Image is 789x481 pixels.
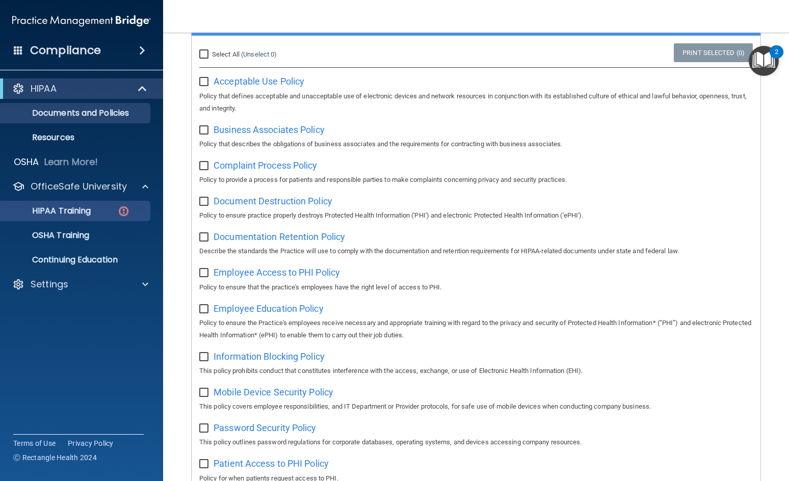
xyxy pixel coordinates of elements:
[214,196,332,206] span: Document Destruction Policy
[214,124,325,135] span: Business Associates Policy
[7,206,91,216] p: HIPAA Training
[199,138,753,150] p: Policy that describes the obligations of business associates and the requirements for contracting...
[241,50,277,58] a: (Unselect 0)
[214,231,345,242] span: Documentation Retention Policy
[199,90,753,115] p: Policy that defines acceptable and unacceptable use of electronic devices and network resources i...
[199,174,753,186] p: Policy to provide a process for patients and responsible parties to make complaints concerning pr...
[31,83,57,95] p: HIPAA
[30,43,101,58] h4: Compliance
[12,278,148,290] a: Settings
[199,400,753,413] p: This policy covers employee responsibilities, and IT Department or Provider protocols, for safe u...
[31,278,68,290] p: Settings
[44,156,98,168] p: Learn More!
[117,205,130,218] img: danger-circle.6113f641.png
[214,351,325,362] span: Information Blocking Policy
[199,245,753,257] p: Describe the standards the Practice will use to comply with the documentation and retention requi...
[31,180,127,193] p: OfficeSafe University
[68,438,114,448] a: Privacy Policy
[7,132,146,143] p: Resources
[14,156,39,168] p: OSHA
[13,438,56,448] a: Terms of Use
[214,387,333,397] span: Mobile Device Security Policy
[12,83,148,95] a: HIPAA
[12,180,148,193] a: OfficeSafe University
[749,46,779,76] button: Open Resource Center, 2 new notifications
[214,422,316,433] span: Password Security Policy
[199,436,753,448] p: This policy outlines password regulations for corporate databases, operating systems, and devices...
[199,50,211,59] input: Select All (Unselect 0)
[212,50,240,58] span: Select All
[214,76,304,87] span: Acceptable Use Policy
[7,230,89,240] p: OSHA Training
[214,267,340,278] span: Employee Access to PHI Policy
[214,458,329,469] span: Patient Access to PHI Policy
[13,452,97,463] span: Ⓒ Rectangle Health 2024
[7,108,146,118] p: Documents and Policies
[199,317,753,341] p: Policy to ensure the Practice's employees receive necessary and appropriate training with regard ...
[775,52,778,65] div: 2
[674,43,753,62] a: Print Selected (0)
[214,160,317,171] span: Complaint Process Policy
[7,255,146,265] p: Continuing Education
[214,303,324,314] span: Employee Education Policy
[199,365,753,377] p: This policy prohibits conduct that constitutes interference with the access, exchange, or use of ...
[199,281,753,293] p: Policy to ensure that the practice's employees have the right level of access to PHI.
[199,209,753,222] p: Policy to ensure practice properly destroys Protected Health Information ('PHI') and electronic P...
[12,11,151,31] img: PMB logo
